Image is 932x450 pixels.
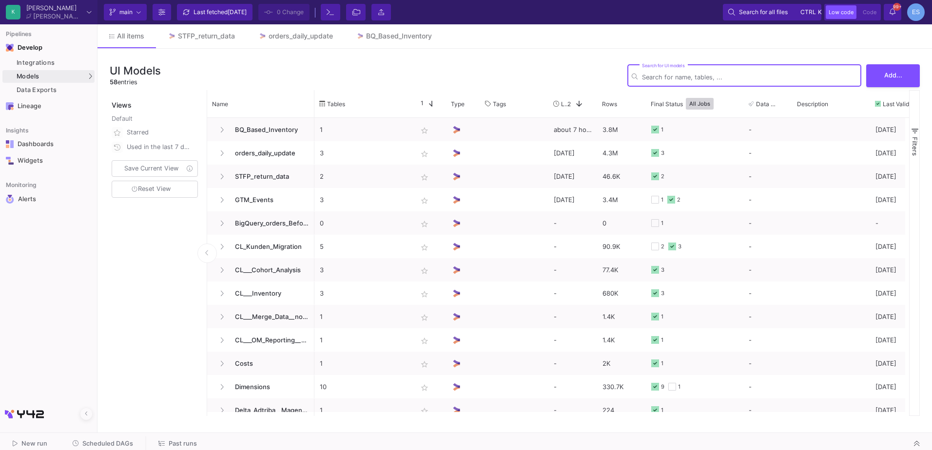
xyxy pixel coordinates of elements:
[597,352,646,375] div: 2K
[451,405,462,415] img: UI Model
[229,212,309,235] span: BigQuery_orders_Before_2022
[723,4,821,20] button: Search for all filesctrlk
[597,118,646,141] div: 3.8M
[320,235,407,258] p: 5
[661,305,663,328] div: 1
[749,305,787,328] div: -
[451,148,462,158] img: UI Model
[870,398,929,422] div: [DATE]
[756,100,778,108] span: Data Tests
[661,282,664,305] div: 3
[911,137,919,156] span: Filters
[561,100,567,108] span: Last Used
[229,305,309,328] span: CL___Merge_Data__non_Adtriba_
[168,32,176,40] img: Tab icon
[597,398,646,422] div: 224
[2,40,95,56] mat-expansion-panel-header: Navigation iconDevelop
[661,118,663,141] div: 1
[327,100,345,108] span: Tables
[82,440,133,447] span: Scheduled DAGs
[749,142,787,164] div: -
[870,211,929,235] div: -
[17,73,39,80] span: Models
[451,242,462,252] img: UI Model
[602,100,617,108] span: Rows
[677,188,680,211] div: 2
[904,3,925,21] button: ES
[451,382,462,392] img: UI Model
[883,100,915,108] span: Last Valid Job
[567,100,571,108] span: 2
[127,125,192,140] div: Starred
[258,32,267,40] img: Tab icon
[6,157,14,165] img: Navigation icon
[749,188,787,211] div: -
[419,242,430,253] mat-icon: star_border
[451,265,462,275] img: UI Model
[356,32,365,40] img: Tab icon
[110,125,200,140] button: Starred
[451,195,462,205] img: UI Model
[17,86,92,94] div: Data Exports
[597,375,646,398] div: 330.7K
[366,32,432,40] div: BQ_Based_Inventory
[33,13,83,19] div: [PERSON_NAME]
[18,195,81,204] div: Alerts
[661,165,664,188] div: 2
[870,188,929,211] div: [DATE]
[863,9,876,16] span: Code
[661,375,664,398] div: 9
[320,282,407,305] p: 3
[2,56,95,69] a: Integrations
[749,282,787,304] div: -
[419,125,430,136] mat-icon: star_border
[749,329,787,351] div: -
[749,399,787,421] div: -
[119,5,133,19] span: main
[124,165,178,172] span: Save Current View
[229,375,309,398] span: Dimensions
[661,352,663,375] div: 1
[178,32,235,40] div: STFP_return_data
[419,312,430,323] mat-icon: star_border
[661,188,663,211] div: 1
[320,142,407,165] p: 3
[749,259,787,281] div: -
[110,90,202,110] div: Views
[451,312,462,322] img: UI Model
[642,74,857,81] input: Search for name, tables, ...
[870,328,929,352] div: [DATE]
[320,259,407,281] p: 3
[548,118,597,141] div: about 7 hours ago
[6,140,14,148] img: Navigation icon
[6,195,14,204] img: Navigation icon
[419,218,430,230] mat-icon: star_border
[493,100,506,108] span: Tags
[2,191,95,207] a: Navigation iconAlerts
[884,4,901,20] button: 99+
[800,6,816,18] span: ctrl
[870,305,929,328] div: [DATE]
[419,148,430,160] mat-icon: star_border
[6,5,20,19] div: K
[870,281,929,305] div: [DATE]
[320,329,407,352] p: 1
[419,335,430,347] mat-icon: star_border
[212,100,228,108] span: Name
[597,281,646,305] div: 680K
[112,160,198,177] button: Save Current View
[18,44,32,52] div: Develop
[229,282,309,305] span: CL___Inventory
[169,440,197,447] span: Past runs
[661,399,663,422] div: 1
[548,165,597,188] div: [DATE]
[451,218,462,228] img: UI Model
[2,136,95,152] a: Navigation iconDashboards
[110,77,161,87] div: entries
[229,259,309,281] span: CL___Cohort_Analysis
[320,165,407,188] p: 2
[104,4,147,20] button: main
[6,44,14,52] img: Navigation icon
[229,118,309,141] span: BQ_Based_Inventory
[26,5,83,11] div: [PERSON_NAME]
